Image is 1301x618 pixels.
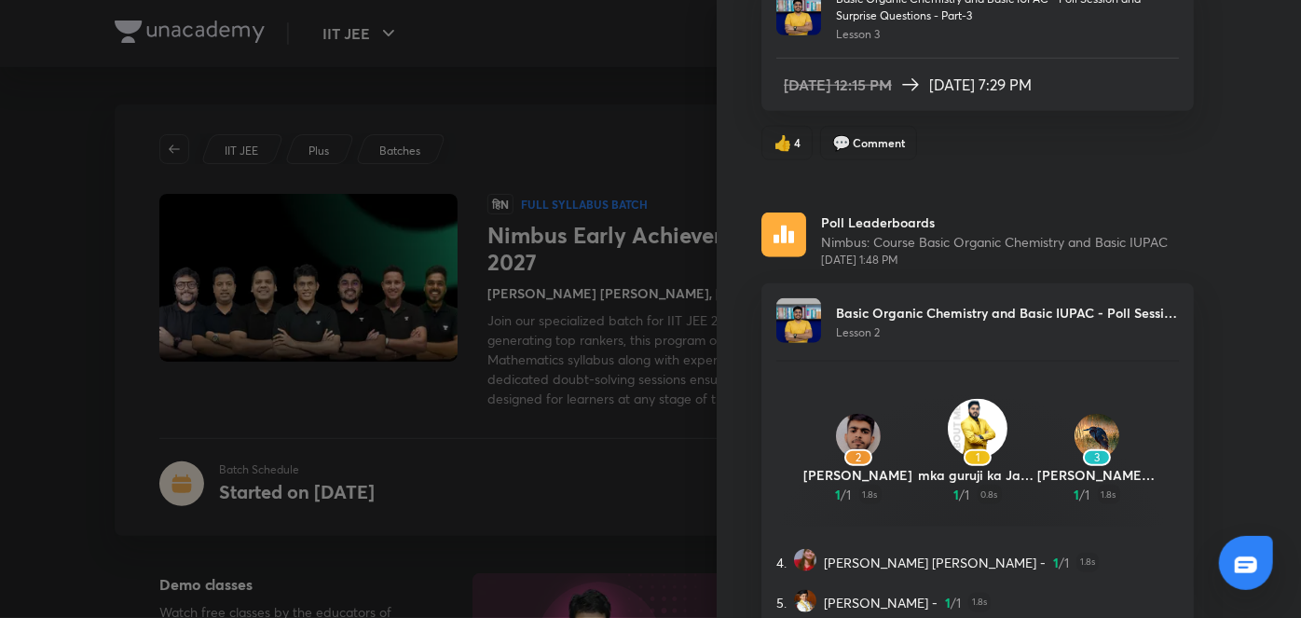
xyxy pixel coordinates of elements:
[821,232,1168,252] p: Nimbus: Course Basic Organic Chemistry and Basic IUPAC
[794,590,816,612] img: Avatar
[1076,553,1099,572] span: 1.8s
[1083,449,1111,466] div: 3
[1075,414,1119,459] img: Avatar
[824,593,938,612] span: [PERSON_NAME] -
[784,74,892,96] span: [DATE] 12:15 PM
[842,485,847,504] span: /
[776,298,821,343] img: Avatar
[847,485,852,504] span: 1
[799,465,918,485] p: [PERSON_NAME]
[859,485,882,504] span: 1.8s
[1075,485,1080,504] span: 1
[954,485,960,504] span: 1
[776,553,787,572] span: 4.
[836,27,880,41] span: Lesson 3
[836,325,880,339] span: Lesson 2
[968,593,991,612] span: 1.8s
[945,593,951,612] span: 1
[951,593,956,612] span: /
[853,134,905,151] span: Comment
[929,74,1032,96] span: [DATE] 7:29 PM
[965,485,970,504] span: 1
[776,593,787,612] span: 5.
[956,593,961,612] span: 1
[948,399,1007,459] img: Avatar
[978,485,1002,504] span: 0.8s
[1059,553,1064,572] span: /
[960,485,965,504] span: /
[1037,465,1157,485] p: [PERSON_NAME] JEE 2027
[832,134,851,151] span: comment
[1080,485,1086,504] span: /
[1086,485,1090,504] span: 1
[1064,553,1069,572] span: 1
[821,252,1168,268] span: [DATE] 1:48 PM
[1053,553,1059,572] span: 1
[836,485,842,504] span: 1
[964,449,992,466] div: 1
[774,134,792,151] span: like
[794,549,816,571] img: Avatar
[794,134,801,151] span: 4
[824,553,1046,572] span: [PERSON_NAME] [PERSON_NAME] -
[821,213,1168,232] p: Poll Leaderboards
[761,213,806,257] img: rescheduled
[836,414,881,459] img: Avatar
[918,465,1037,485] p: mka guruji ka Jabra fan
[844,449,872,466] div: 2
[1098,485,1120,504] span: 1.8s
[836,303,1179,323] p: Basic Organic Chemistry and Basic IUPAC - Poll Session and Surprise Questions - Part-2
